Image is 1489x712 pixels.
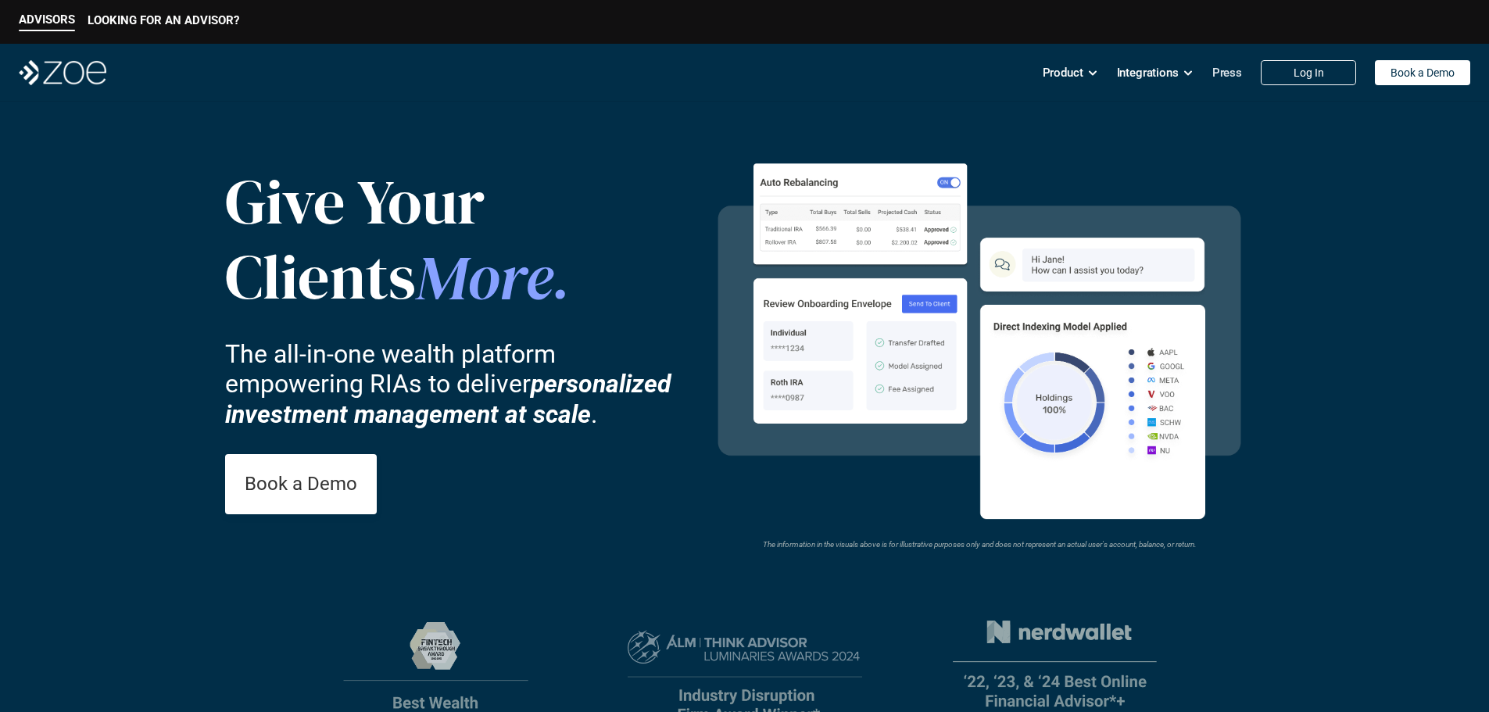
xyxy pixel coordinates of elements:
p: Press [1212,61,1242,84]
p: Give Your [225,164,585,239]
span: Clients [225,234,416,320]
span: . [553,240,570,317]
a: Press [1212,57,1242,88]
span: More [416,234,553,320]
p: Log In [1294,66,1324,80]
p: The all-in-one wealth platform empowering RIAs to deliver . [225,339,694,429]
p: Integrations [1117,61,1179,84]
a: Log In [1261,60,1356,85]
strong: personalized investment management at scale [225,369,677,428]
p: LOOKING FOR AN ADVISOR? [88,13,239,27]
a: Book a Demo [1375,60,1470,85]
p: Book a Demo [245,473,357,496]
p: Book a Demo [1391,66,1455,80]
p: ADVISORS [19,13,75,27]
p: Product [1043,61,1083,84]
em: The information in the visuals above is for illustrative purposes only and does not represent an ... [762,540,1196,549]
